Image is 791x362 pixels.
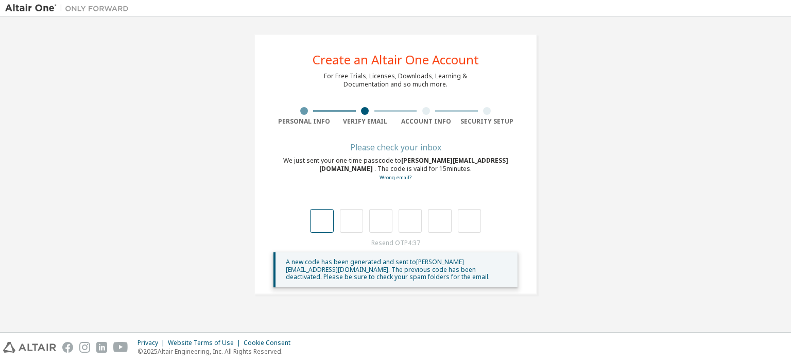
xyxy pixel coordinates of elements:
[395,117,457,126] div: Account Info
[62,342,73,353] img: facebook.svg
[319,156,508,173] span: [PERSON_NAME][EMAIL_ADDRESS][DOMAIN_NAME]
[168,339,244,347] div: Website Terms of Use
[286,257,490,281] span: A new code has been generated and sent to [PERSON_NAME][EMAIL_ADDRESS][DOMAIN_NAME] . The previou...
[3,342,56,353] img: altair_logo.svg
[244,339,297,347] div: Cookie Consent
[313,54,479,66] div: Create an Altair One Account
[457,117,518,126] div: Security Setup
[273,117,335,126] div: Personal Info
[113,342,128,353] img: youtube.svg
[380,174,411,181] a: Go back to the registration form
[324,72,467,89] div: For Free Trials, Licenses, Downloads, Learning & Documentation and so much more.
[79,342,90,353] img: instagram.svg
[5,3,134,13] img: Altair One
[335,117,396,126] div: Verify Email
[273,144,518,150] div: Please check your inbox
[137,347,297,356] p: © 2025 Altair Engineering, Inc. All Rights Reserved.
[137,339,168,347] div: Privacy
[273,157,518,182] div: We just sent your one-time passcode to . The code is valid for 15 minutes.
[96,342,107,353] img: linkedin.svg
